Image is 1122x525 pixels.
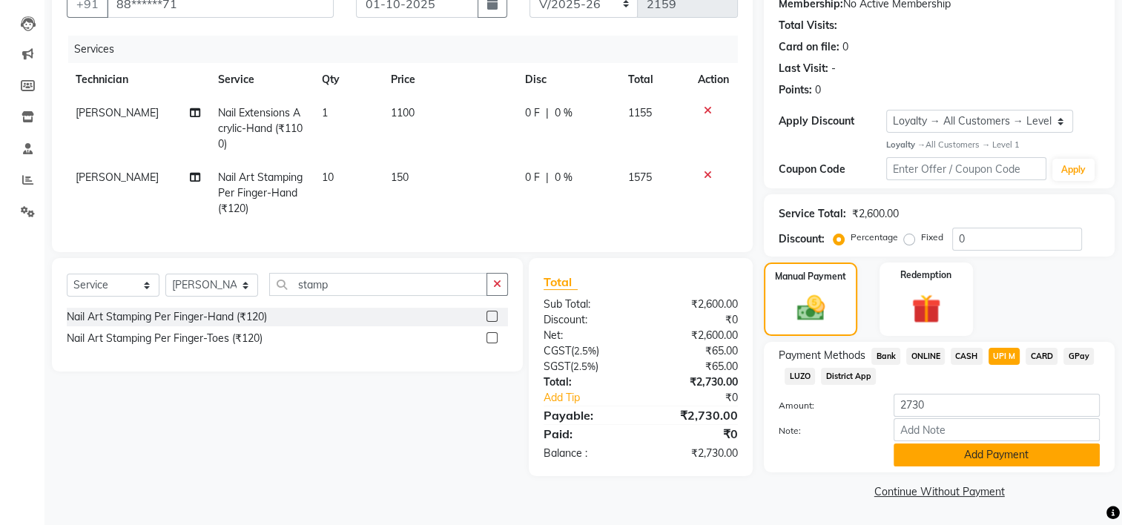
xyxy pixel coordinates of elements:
label: Redemption [900,268,951,282]
img: _cash.svg [788,292,834,324]
span: [PERSON_NAME] [76,106,159,119]
div: ₹2,730.00 [641,446,749,461]
input: Search or Scan [269,273,487,296]
span: District App [821,368,876,385]
th: Disc [516,63,619,96]
th: Price [382,63,516,96]
span: 0 % [555,170,572,185]
strong: Loyalty → [886,139,925,150]
span: 2.5% [573,360,595,372]
span: CGST [544,344,571,357]
span: 0 % [555,105,572,121]
span: 1 [322,106,328,119]
th: Technician [67,63,209,96]
div: ₹2,730.00 [641,406,749,424]
div: - [831,61,836,76]
span: Payment Methods [779,348,865,363]
div: Service Total: [779,206,846,222]
span: | [546,170,549,185]
div: ₹0 [659,390,750,406]
span: Bank [871,348,900,365]
div: ( ) [532,343,641,359]
div: Nail Art Stamping Per Finger-Toes (₹120) [67,331,263,346]
div: ( ) [532,359,641,374]
div: Points: [779,82,812,98]
div: Paid: [532,425,641,443]
label: Note: [768,424,882,437]
div: Last Visit: [779,61,828,76]
th: Qty [313,63,382,96]
span: [PERSON_NAME] [76,171,159,184]
div: Services [68,36,749,63]
div: ₹0 [641,425,749,443]
th: Action [689,63,738,96]
div: ₹0 [641,312,749,328]
div: All Customers → Level 1 [886,139,1100,151]
span: CARD [1026,348,1057,365]
input: Enter Offer / Coupon Code [886,157,1046,180]
span: Nail Extensions Acrylic-Hand (₹1100) [218,106,303,151]
div: Nail Art Stamping Per Finger-Hand (₹120) [67,309,267,325]
div: 0 [842,39,848,55]
img: _gift.svg [902,291,950,327]
span: Nail Art Stamping Per Finger-Hand (₹120) [218,171,303,215]
button: Apply [1052,159,1095,181]
div: Total: [532,374,641,390]
span: 1575 [628,171,652,184]
th: Service [209,63,313,96]
div: ₹65.00 [641,343,749,359]
div: Discount: [779,231,825,247]
span: 2.5% [574,345,596,357]
span: | [546,105,549,121]
span: 1155 [628,106,652,119]
div: Discount: [532,312,641,328]
div: Payable: [532,406,641,424]
label: Amount: [768,399,882,412]
span: 150 [391,171,409,184]
div: Apply Discount [779,113,885,129]
span: 10 [322,171,334,184]
div: 0 [815,82,821,98]
div: ₹65.00 [641,359,749,374]
div: ₹2,600.00 [641,297,749,312]
label: Fixed [921,231,943,244]
div: ₹2,600.00 [641,328,749,343]
span: Total [544,274,578,290]
input: Add Note [894,418,1100,441]
span: 1100 [391,106,415,119]
div: Net: [532,328,641,343]
button: Add Payment [894,443,1100,466]
div: Balance : [532,446,641,461]
div: ₹2,600.00 [852,206,899,222]
div: Card on file: [779,39,839,55]
span: 0 F [525,170,540,185]
label: Percentage [851,231,898,244]
div: Coupon Code [779,162,885,177]
label: Manual Payment [775,270,846,283]
a: Continue Without Payment [767,484,1112,500]
span: 0 F [525,105,540,121]
span: ONLINE [906,348,945,365]
div: ₹2,730.00 [641,374,749,390]
span: SGST [544,360,570,373]
span: CASH [951,348,983,365]
div: Total Visits: [779,18,837,33]
th: Total [619,63,690,96]
a: Add Tip [532,390,659,406]
input: Amount [894,394,1100,417]
span: UPI M [989,348,1020,365]
span: LUZO [785,368,815,385]
div: Sub Total: [532,297,641,312]
span: GPay [1063,348,1094,365]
